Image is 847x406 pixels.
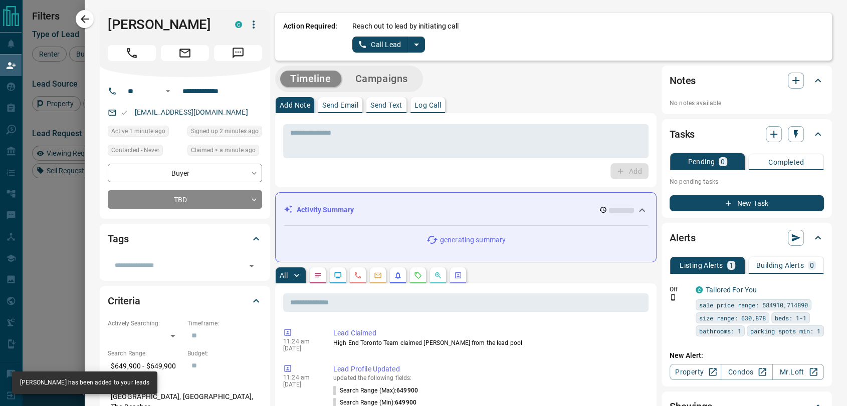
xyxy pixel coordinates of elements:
span: Claimed < a minute ago [191,145,256,155]
p: Building Alerts [756,262,804,269]
p: Add Note [280,102,310,109]
p: 11:24 am [283,374,318,381]
p: Completed [768,159,804,166]
h1: [PERSON_NAME] [108,17,220,33]
p: Actively Searching: [108,319,182,328]
p: Lead Claimed [333,328,645,338]
svg: Email Valid [121,109,128,116]
span: Message [214,45,262,61]
p: Search Range (Max) : [333,386,418,395]
p: Send Email [322,102,358,109]
p: [DATE] [283,381,318,388]
svg: Agent Actions [454,271,462,279]
div: TBD [108,190,262,209]
div: Tags [108,227,262,251]
p: All [280,272,288,279]
p: Send Text [370,102,402,109]
h2: Notes [670,73,696,89]
p: Timeframe: [187,319,262,328]
span: 649900 [396,387,418,394]
svg: Listing Alerts [394,271,402,279]
span: Email [161,45,209,61]
h2: Alerts [670,230,696,246]
p: generating summary [440,235,506,245]
span: Signed up 2 minutes ago [191,126,259,136]
button: New Task [670,195,824,211]
p: $649,900 - $649,900 [108,358,182,374]
div: Criteria [108,289,262,313]
span: parking spots min: 1 [750,326,820,336]
p: Reach out to lead by initiating call [352,21,459,32]
svg: Lead Browsing Activity [334,271,342,279]
span: size range: 630,878 [699,313,766,323]
div: split button [352,37,425,53]
div: Activity Summary [284,201,648,219]
span: bathrooms: 1 [699,326,741,336]
p: No notes available [670,99,824,108]
p: Pending [688,158,715,165]
div: Mon Oct 13 2025 [187,126,262,140]
button: Open [245,259,259,273]
p: Activity Summary [297,205,354,215]
svg: Calls [354,271,362,279]
h2: Tags [108,231,128,247]
button: Campaigns [345,71,418,87]
div: Notes [670,69,824,93]
p: Off [670,285,690,294]
span: Call [108,45,156,61]
svg: Emails [374,271,382,279]
div: Mon Oct 13 2025 [108,126,182,140]
a: Property [670,364,721,380]
a: Mr.Loft [772,364,824,380]
p: Areas Searched: [108,379,262,388]
div: Tasks [670,122,824,146]
h2: Tasks [670,126,695,142]
span: beds: 1-1 [775,313,806,323]
div: Mon Oct 13 2025 [187,145,262,159]
p: 1 [729,262,733,269]
svg: Opportunities [434,271,442,279]
p: [DATE] [283,345,318,352]
p: No pending tasks [670,174,824,189]
p: Log Call [414,102,441,109]
p: Budget: [187,349,262,358]
div: condos.ca [696,286,703,293]
span: sale price range: 584910,714890 [699,300,808,310]
p: New Alert: [670,350,824,361]
button: Open [162,85,174,97]
p: Lead Profile Updated [333,364,645,374]
p: Listing Alerts [680,262,723,269]
div: [PERSON_NAME] has been added to your leads [20,374,149,391]
span: 649900 [395,399,416,406]
div: condos.ca [235,21,242,28]
p: 0 [810,262,814,269]
button: Timeline [280,71,341,87]
a: Condos [721,364,772,380]
p: updated the following fields: [333,374,645,381]
p: Search Range: [108,349,182,358]
h2: Criteria [108,293,140,309]
p: 11:24 am [283,338,318,345]
p: High End Toronto Team claimed [PERSON_NAME] from the lead pool [333,338,645,347]
a: [EMAIL_ADDRESS][DOMAIN_NAME] [135,108,248,116]
svg: Requests [414,271,422,279]
div: Buyer [108,164,262,182]
p: 0 [721,158,725,165]
p: Action Required: [283,21,337,53]
span: Active 1 minute ago [111,126,165,136]
div: Alerts [670,226,824,250]
button: Call Lead [352,37,408,53]
span: Contacted - Never [111,145,159,155]
svg: Notes [314,271,322,279]
svg: Push Notification Only [670,294,677,301]
a: Tailored For You [706,286,757,294]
